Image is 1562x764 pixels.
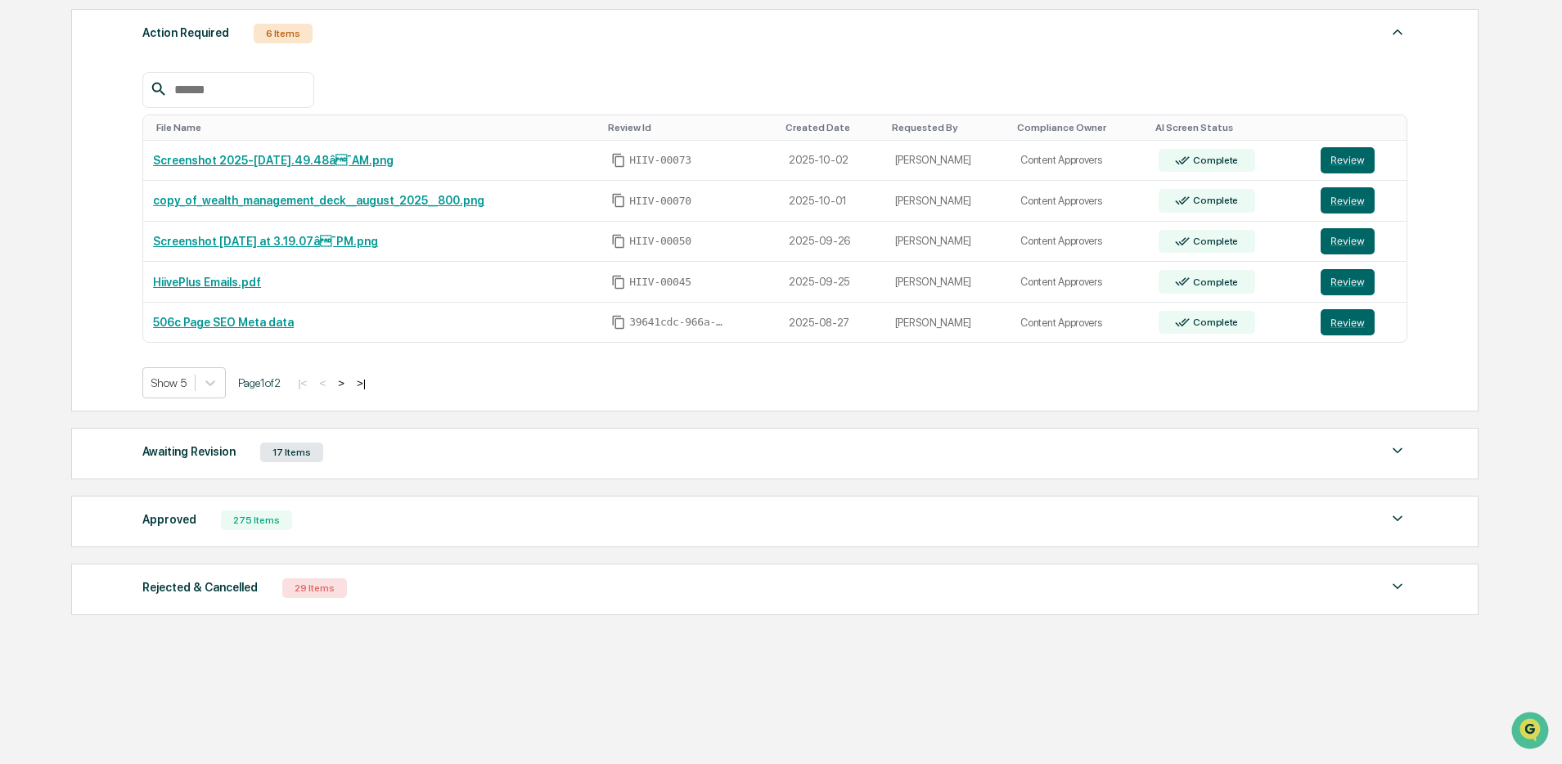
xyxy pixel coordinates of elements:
button: Start new chat [278,130,298,150]
span: HIIV-00045 [629,276,691,289]
div: 🗄️ [119,208,132,221]
button: > [333,376,349,390]
div: 6 Items [254,24,313,43]
span: 39641cdc-966a-4e65-879f-2a6a777944d8 [629,316,727,329]
td: 2025-08-27 [779,303,885,343]
span: HIIV-00073 [629,154,691,167]
div: 17 Items [260,443,323,462]
a: HiivePlus Emails.pdf [153,276,261,289]
div: Toggle SortBy [1324,122,1401,133]
span: Attestations [135,206,203,222]
td: [PERSON_NAME] [885,262,1011,303]
div: Start new chat [56,125,268,142]
td: [PERSON_NAME] [885,303,1011,343]
a: Screenshot 2025-[DATE].49.48â¯AM.png [153,154,394,167]
div: Toggle SortBy [1017,122,1141,133]
td: 2025-10-02 [779,141,885,182]
span: Page 1 of 2 [238,376,281,389]
div: We're available if you need us! [56,142,207,155]
span: HIIV-00070 [629,195,691,208]
td: [PERSON_NAME] [885,181,1011,222]
span: Data Lookup [33,237,103,254]
div: Toggle SortBy [608,122,772,133]
div: Complete [1190,317,1238,328]
a: Powered byPylon [115,276,198,290]
span: Preclearance [33,206,106,222]
td: Content Approvers [1011,262,1148,303]
a: 🔎Data Lookup [10,231,110,260]
iframe: Open customer support [1510,710,1554,754]
span: Copy Id [611,275,626,290]
div: Toggle SortBy [892,122,1005,133]
img: caret [1388,441,1407,461]
span: Copy Id [611,234,626,249]
div: Complete [1190,195,1238,206]
img: caret [1388,577,1407,596]
span: Copy Id [611,315,626,330]
button: >| [352,376,371,390]
div: Complete [1190,236,1238,247]
button: Review [1321,147,1375,173]
a: Review [1321,187,1398,213]
a: Review [1321,269,1398,295]
td: Content Approvers [1011,141,1148,182]
a: copy_of_wealth_management_deck__august_2025__800.png [153,194,484,207]
button: < [314,376,331,390]
a: Screenshot [DATE] at 3.19.07â¯PM.png [153,235,378,248]
div: Complete [1190,155,1238,166]
div: Rejected & Cancelled [142,577,258,598]
a: Review [1321,309,1398,335]
a: 🗄️Attestations [112,200,209,229]
td: [PERSON_NAME] [885,141,1011,182]
td: [PERSON_NAME] [885,222,1011,263]
div: Action Required [142,22,229,43]
a: 🖐️Preclearance [10,200,112,229]
td: 2025-09-26 [779,222,885,263]
div: Toggle SortBy [1155,122,1304,133]
div: 29 Items [282,578,347,598]
img: caret [1388,22,1407,42]
td: Content Approvers [1011,222,1148,263]
span: Copy Id [611,193,626,208]
div: Toggle SortBy [156,122,595,133]
div: 275 Items [221,510,292,530]
a: 506c Page SEO Meta data [153,316,294,329]
td: Content Approvers [1011,181,1148,222]
div: 🔎 [16,239,29,252]
button: Review [1321,187,1375,213]
p: How can we help? [16,34,298,61]
td: Content Approvers [1011,303,1148,343]
span: Copy Id [611,153,626,168]
td: 2025-09-25 [779,262,885,303]
a: Review [1321,228,1398,254]
div: 🖐️ [16,208,29,221]
div: Awaiting Revision [142,441,236,462]
div: Approved [142,509,196,530]
button: Review [1321,269,1375,295]
a: Review [1321,147,1398,173]
button: |< [293,376,312,390]
img: 1746055101610-c473b297-6a78-478c-a979-82029cc54cd1 [16,125,46,155]
td: 2025-10-01 [779,181,885,222]
div: Complete [1190,276,1238,288]
button: Review [1321,309,1375,335]
span: HIIV-00050 [629,235,691,248]
button: Review [1321,228,1375,254]
div: Toggle SortBy [786,122,879,133]
span: Pylon [163,277,198,290]
img: caret [1388,509,1407,528]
